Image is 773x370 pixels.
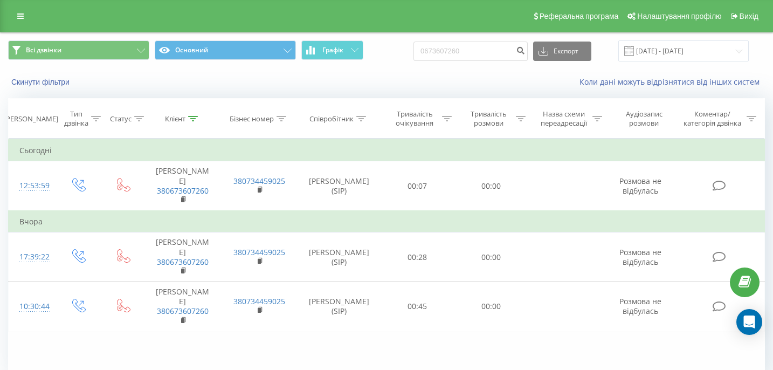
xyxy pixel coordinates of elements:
div: Коментар/категорія дзвінка [681,109,744,128]
button: Основний [155,40,296,60]
div: Назва схеми переадресації [538,109,590,128]
td: [PERSON_NAME] (SIP) [298,232,380,282]
div: Open Intercom Messenger [736,309,762,335]
td: 00:00 [454,232,528,282]
button: Експорт [533,42,591,61]
input: Пошук за номером [413,42,528,61]
td: 00:00 [454,161,528,211]
div: Аудіозапис розмови [615,109,673,128]
a: 380734459025 [233,247,285,257]
a: 380673607260 [157,257,209,267]
td: [PERSON_NAME] (SIP) [298,161,380,211]
div: Співробітник [309,114,354,124]
span: Всі дзвінки [26,46,61,54]
span: Розмова не відбулась [619,176,661,196]
span: Графік [322,46,343,54]
td: 00:07 [381,161,454,211]
div: Статус [110,114,132,124]
div: Клієнт [165,114,185,124]
a: 380734459025 [233,176,285,186]
a: Коли дані можуть відрізнятися вiд інших систем [579,77,765,87]
td: Вчора [9,211,765,232]
td: 00:45 [381,282,454,332]
button: Всі дзвінки [8,40,149,60]
span: Розмова не відбулась [619,247,661,267]
span: Реферальна програма [540,12,619,20]
td: 00:28 [381,232,454,282]
button: Графік [301,40,363,60]
span: Вихід [740,12,758,20]
a: 380673607260 [157,186,209,196]
div: Тип дзвінка [64,109,88,128]
span: Розмова не відбулась [619,296,661,316]
span: Налаштування профілю [637,12,721,20]
div: 10:30:44 [19,296,45,317]
div: Тривалість очікування [390,109,439,128]
td: [PERSON_NAME] [144,232,221,282]
div: Бізнес номер [230,114,274,124]
td: [PERSON_NAME] [144,161,221,211]
div: 12:53:59 [19,175,45,196]
div: Тривалість розмови [464,109,513,128]
td: [PERSON_NAME] (SIP) [298,282,380,332]
td: [PERSON_NAME] [144,282,221,332]
button: Скинути фільтри [8,77,75,87]
a: 380734459025 [233,296,285,306]
td: 00:00 [454,282,528,332]
td: Сьогодні [9,140,765,161]
div: 17:39:22 [19,246,45,268]
a: 380673607260 [157,306,209,316]
div: [PERSON_NAME] [4,114,58,124]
